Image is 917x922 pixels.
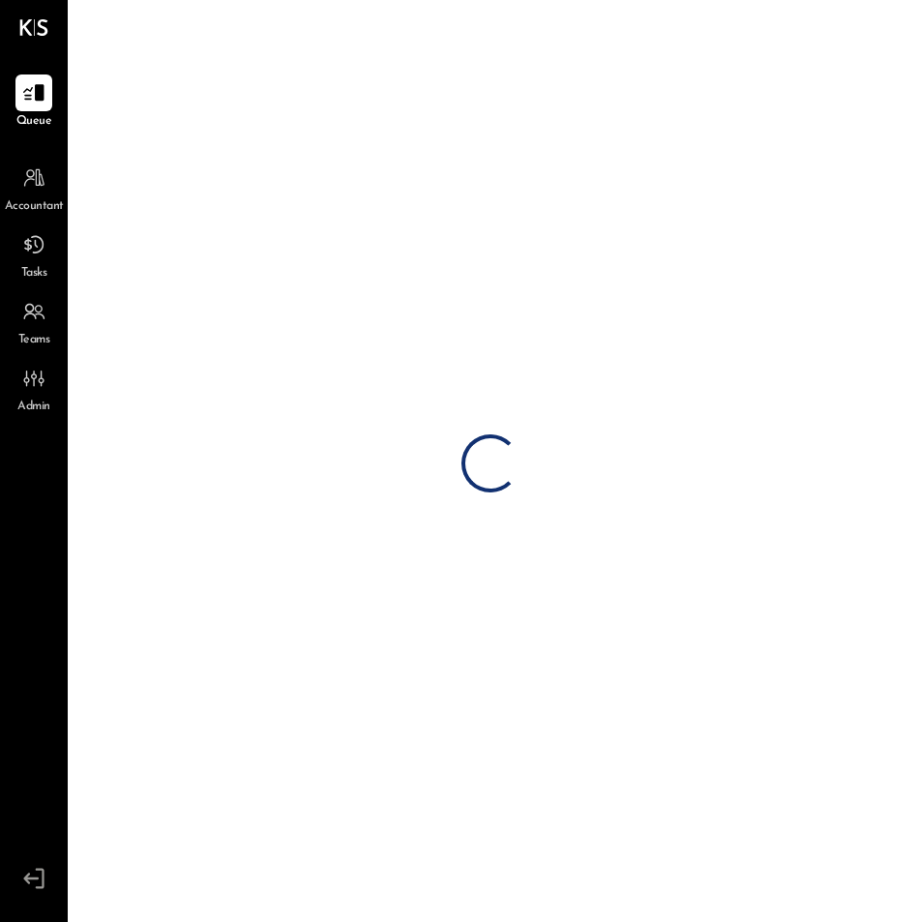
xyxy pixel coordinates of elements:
span: Tasks [21,265,47,283]
a: Teams [1,293,67,349]
span: Admin [17,399,50,416]
span: Accountant [5,198,64,216]
a: Tasks [1,226,67,283]
span: Queue [16,113,52,131]
span: Teams [18,332,50,349]
a: Admin [1,360,67,416]
a: Accountant [1,160,67,216]
a: Queue [1,74,67,131]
